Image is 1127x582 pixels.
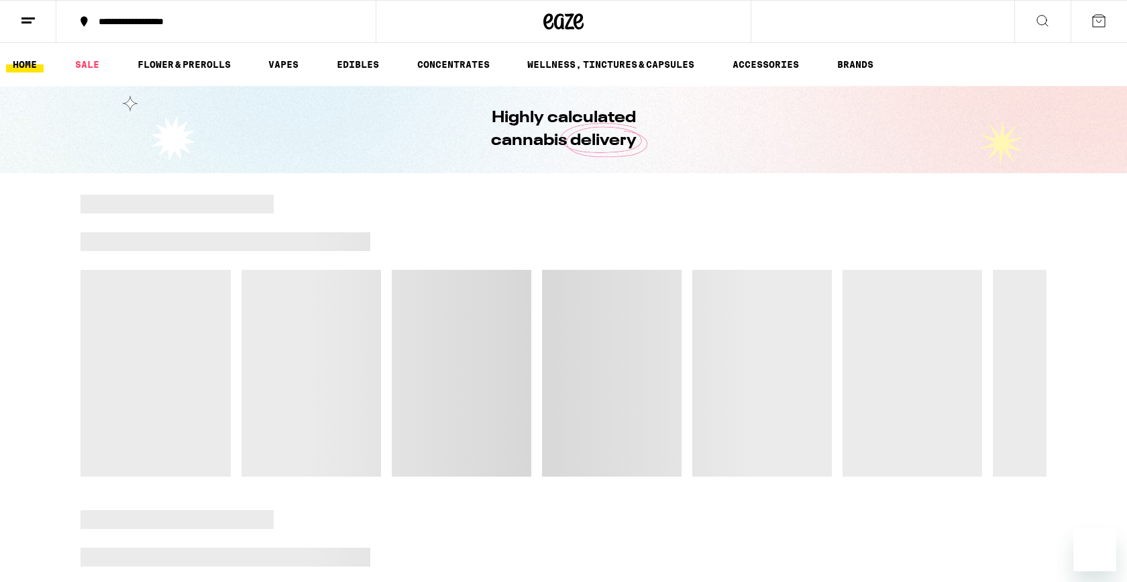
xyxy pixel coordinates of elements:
a: BRANDS [830,56,880,72]
h1: Highly calculated cannabis delivery [453,107,674,152]
a: HOME [6,56,44,72]
iframe: Button to launch messaging window [1073,528,1116,571]
a: FLOWER & PREROLLS [131,56,237,72]
a: SALE [68,56,106,72]
a: VAPES [262,56,305,72]
a: EDIBLES [330,56,386,72]
a: ACCESSORIES [726,56,806,72]
a: CONCENTRATES [411,56,496,72]
a: WELLNESS, TINCTURES & CAPSULES [521,56,701,72]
